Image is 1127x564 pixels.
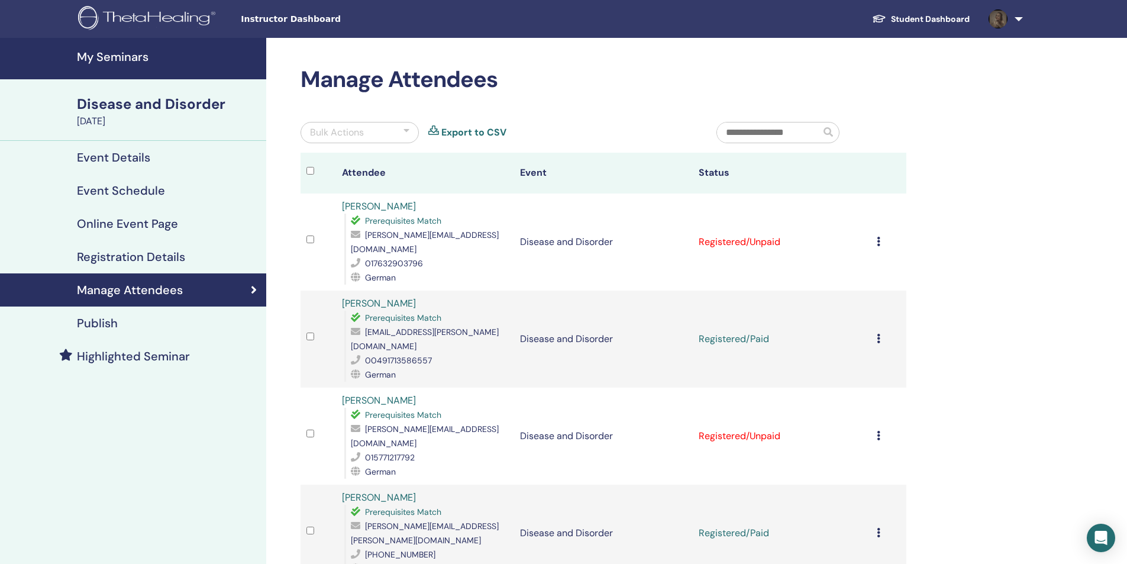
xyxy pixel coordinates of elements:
span: Instructor Dashboard [241,13,418,25]
td: Disease and Disorder [514,388,692,485]
a: Export to CSV [441,125,506,140]
h4: Registration Details [77,250,185,264]
h2: Manage Attendees [301,66,906,94]
span: Prerequisites Match [365,507,441,517]
a: Disease and Disorder[DATE] [70,94,266,128]
a: Student Dashboard [863,8,979,30]
span: [PERSON_NAME][EMAIL_ADDRESS][PERSON_NAME][DOMAIN_NAME] [351,521,499,546]
span: Prerequisites Match [365,215,441,226]
h4: Event Details [77,150,150,165]
div: Open Intercom Messenger [1087,524,1115,552]
span: [PERSON_NAME][EMAIL_ADDRESS][DOMAIN_NAME] [351,424,499,449]
span: Prerequisites Match [365,312,441,323]
h4: Manage Attendees [77,283,183,297]
h4: Publish [77,316,118,330]
img: default.jpg [989,9,1007,28]
a: [PERSON_NAME] [342,297,416,310]
span: German [365,272,396,283]
span: German [365,369,396,380]
span: 00491713586557 [365,355,432,366]
span: 017632903796 [365,258,423,269]
h4: Event Schedule [77,183,165,198]
th: Status [693,153,871,194]
th: Attendee [336,153,514,194]
span: [PHONE_NUMBER] [365,549,435,560]
span: German [365,466,396,477]
img: logo.png [78,6,219,33]
h4: My Seminars [77,50,259,64]
th: Event [514,153,692,194]
div: Bulk Actions [310,125,364,140]
span: [EMAIL_ADDRESS][PERSON_NAME][DOMAIN_NAME] [351,327,499,352]
h4: Highlighted Seminar [77,349,190,363]
div: [DATE] [77,114,259,128]
a: [PERSON_NAME] [342,200,416,212]
a: [PERSON_NAME] [342,394,416,407]
span: [PERSON_NAME][EMAIL_ADDRESS][DOMAIN_NAME] [351,230,499,254]
td: Disease and Disorder [514,291,692,388]
h4: Online Event Page [77,217,178,231]
img: graduation-cap-white.svg [872,14,886,24]
span: 015771217792 [365,452,415,463]
a: [PERSON_NAME] [342,491,416,504]
td: Disease and Disorder [514,194,692,291]
span: Prerequisites Match [365,410,441,420]
div: Disease and Disorder [77,94,259,114]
